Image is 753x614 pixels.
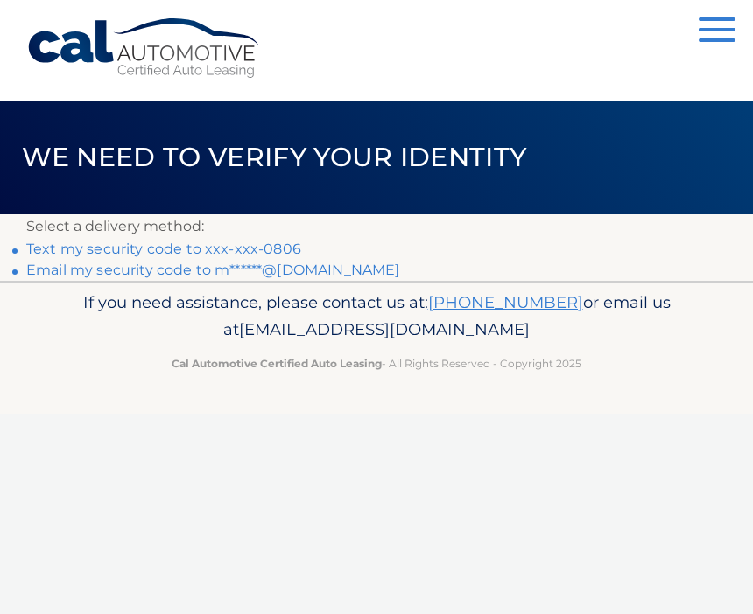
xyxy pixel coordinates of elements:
button: Menu [699,17,735,46]
span: We need to verify your identity [22,141,527,173]
a: [PHONE_NUMBER] [428,292,583,312]
a: Text my security code to xxx-xxx-0806 [26,241,301,257]
strong: Cal Automotive Certified Auto Leasing [172,357,382,370]
span: [EMAIL_ADDRESS][DOMAIN_NAME] [239,319,530,339]
a: Cal Automotive [26,17,263,80]
a: Email my security code to m******@[DOMAIN_NAME] [26,262,400,278]
p: Select a delivery method: [26,214,727,239]
p: If you need assistance, please contact us at: or email us at [26,289,727,345]
p: - All Rights Reserved - Copyright 2025 [26,354,727,373]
